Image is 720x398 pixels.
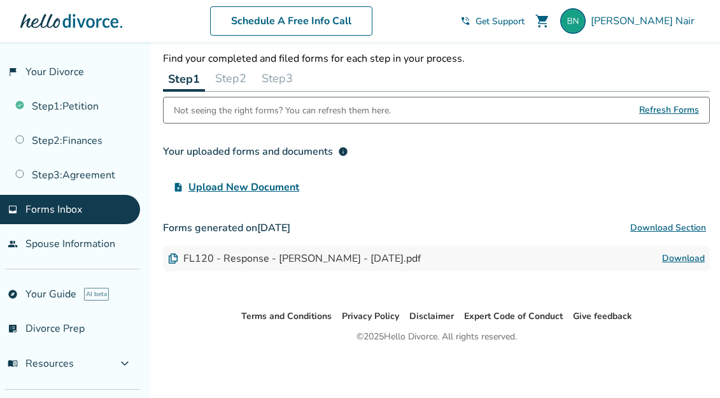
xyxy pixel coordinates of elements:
[174,97,391,123] div: Not seeing the right forms? You can refresh them here.
[168,252,421,266] div: FL120 - Response - [PERSON_NAME] - [DATE].pdf
[168,253,178,264] img: Document
[163,52,710,66] p: Find your completed and filed forms for each step in your process.
[8,289,18,299] span: explore
[163,66,205,92] button: Step1
[163,144,348,159] div: Your uploaded forms and documents
[8,359,18,369] span: menu_book
[535,13,550,29] span: shopping_cart
[460,15,525,27] a: phone_in_talkGet Support
[356,329,517,345] div: © 2025 Hello Divorce. All rights reserved.
[25,203,82,217] span: Forms Inbox
[342,310,399,322] a: Privacy Policy
[338,146,348,157] span: info
[8,204,18,215] span: inbox
[257,66,298,91] button: Step3
[435,20,720,398] iframe: Chat Widget
[188,180,299,195] span: Upload New Document
[163,215,710,241] h3: Forms generated on [DATE]
[560,8,586,34] img: binduvnair786@gmail.com
[8,67,18,77] span: flag_2
[591,14,700,28] span: [PERSON_NAME] Nair
[241,310,332,322] a: Terms and Conditions
[8,239,18,249] span: people
[117,356,132,371] span: expand_more
[8,323,18,334] span: list_alt_check
[409,309,454,324] li: Disclaimer
[210,66,251,91] button: Step2
[210,6,372,36] a: Schedule A Free Info Call
[84,288,109,301] span: AI beta
[173,182,183,192] span: upload_file
[476,15,525,27] span: Get Support
[8,357,74,371] span: Resources
[460,16,470,26] span: phone_in_talk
